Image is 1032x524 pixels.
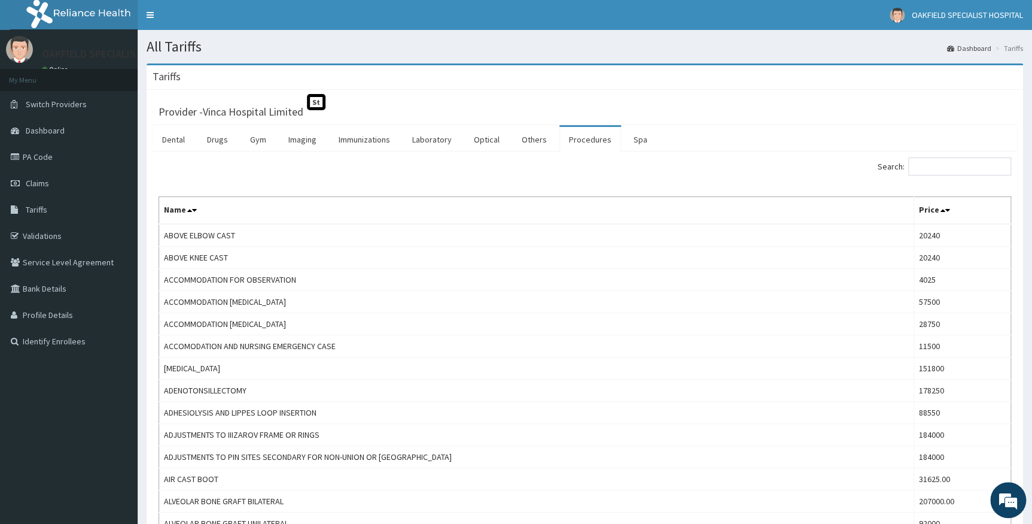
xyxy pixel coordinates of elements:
[153,71,181,82] h3: Tariffs
[159,358,914,380] td: [MEDICAL_DATA]
[914,269,1011,291] td: 4025
[26,204,47,215] span: Tariffs
[42,65,71,74] a: Online
[159,269,914,291] td: ACCOMMODATION FOR OBSERVATION
[159,247,914,269] td: ABOVE KNEE CAST
[153,127,194,152] a: Dental
[914,313,1011,335] td: 28750
[6,36,33,63] img: User Image
[196,6,225,35] div: Minimize live chat window
[512,127,556,152] a: Others
[159,402,914,424] td: ADHESIOLYSIS AND LIPPES LOOP INSERTION
[197,127,238,152] a: Drugs
[464,127,509,152] a: Optical
[624,127,657,152] a: Spa
[914,335,1011,358] td: 11500
[159,468,914,490] td: AIR CAST BOOT
[914,424,1011,446] td: 184000
[914,358,1011,380] td: 151800
[559,127,621,152] a: Procedures
[159,424,914,446] td: ADJUSTMENTS TO IIIZAROV FRAME OR RINGS
[403,127,461,152] a: Laboratory
[22,60,48,90] img: d_794563401_company_1708531726252_794563401
[159,224,914,247] td: ABOVE ELBOW CAST
[6,327,228,369] textarea: Type your message and hit 'Enter'
[307,94,325,110] span: St
[914,380,1011,402] td: 178250
[241,127,276,152] a: Gym
[914,224,1011,247] td: 20240
[26,99,87,110] span: Switch Providers
[914,197,1011,225] th: Price
[159,380,914,402] td: ADENOTONSILLECTOMY
[914,468,1011,490] td: 31625.00
[147,39,1023,54] h1: All Tariffs
[878,157,1011,175] label: Search:
[159,197,914,225] th: Name
[159,490,914,513] td: ALVEOLAR BONE GRAFT BILATERAL
[947,43,991,53] a: Dashboard
[329,127,400,152] a: Immunizations
[908,157,1011,175] input: Search:
[159,335,914,358] td: ACCOMODATION AND NURSING EMERGENCY CASE
[159,313,914,335] td: ACCOMMODATION [MEDICAL_DATA]
[159,107,303,117] h3: Provider - Vinca Hospital Limited
[69,151,165,272] span: We're online!
[912,10,1023,20] span: OAKFIELD SPECIALIST HOSPITAL
[914,490,1011,513] td: 207000.00
[279,127,326,152] a: Imaging
[914,291,1011,313] td: 57500
[914,402,1011,424] td: 88550
[993,43,1023,53] li: Tariffs
[26,125,65,136] span: Dashboard
[914,247,1011,269] td: 20240
[159,291,914,313] td: ACCOMMODATION [MEDICAL_DATA]
[159,446,914,468] td: ADJUSTMENTS TO PIN SITES SECONDARY FOR NON-UNION OR [GEOGRAPHIC_DATA]
[42,49,191,59] p: OAKFIELD SPECIALIST HOSPITAL
[914,446,1011,468] td: 184000
[62,67,201,83] div: Chat with us now
[890,8,905,23] img: User Image
[26,178,49,189] span: Claims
